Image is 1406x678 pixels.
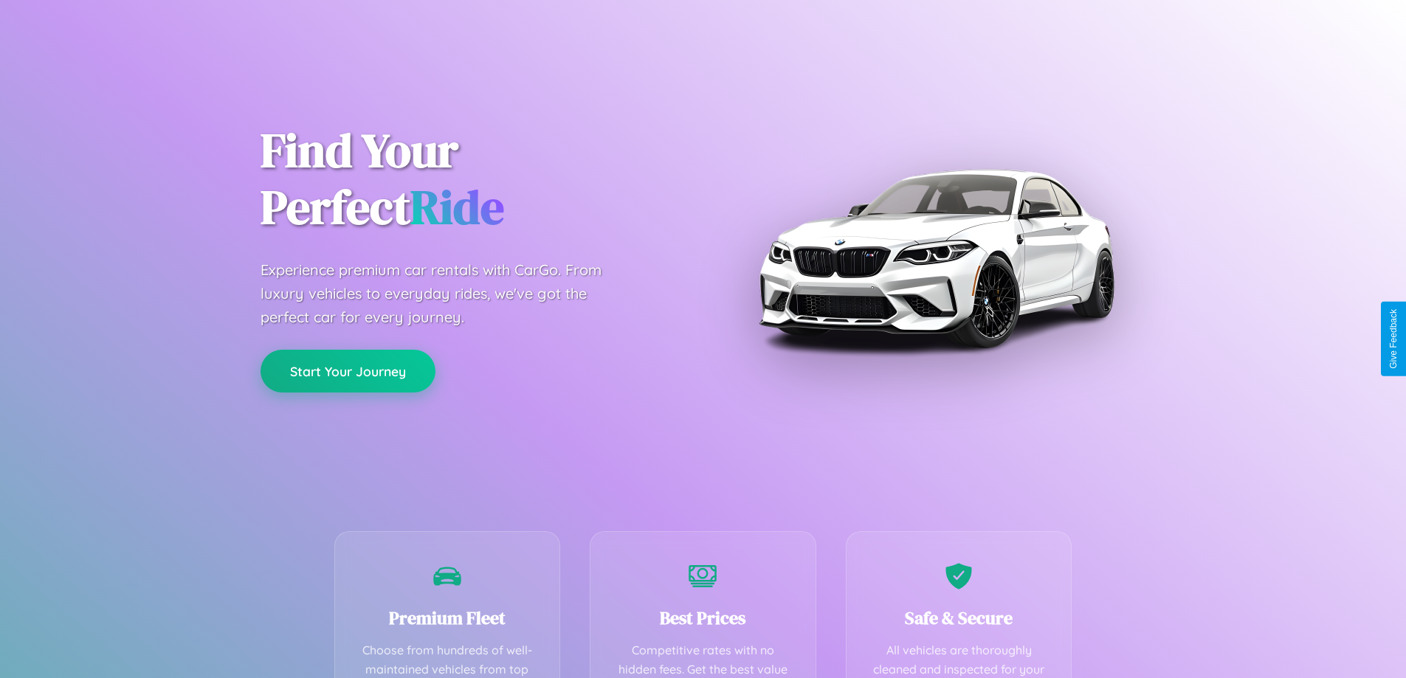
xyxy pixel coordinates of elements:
h3: Safe & Secure [869,606,1050,630]
button: Start Your Journey [261,350,435,392]
img: Premium BMW car rental vehicle [751,74,1120,443]
h3: Best Prices [613,606,793,630]
p: Experience premium car rentals with CarGo. From luxury vehicles to everyday rides, we've got the ... [261,258,630,329]
div: Give Feedback [1388,309,1399,369]
span: Ride [410,175,504,239]
h3: Premium Fleet [357,606,538,630]
h1: Find Your Perfect [261,122,681,236]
